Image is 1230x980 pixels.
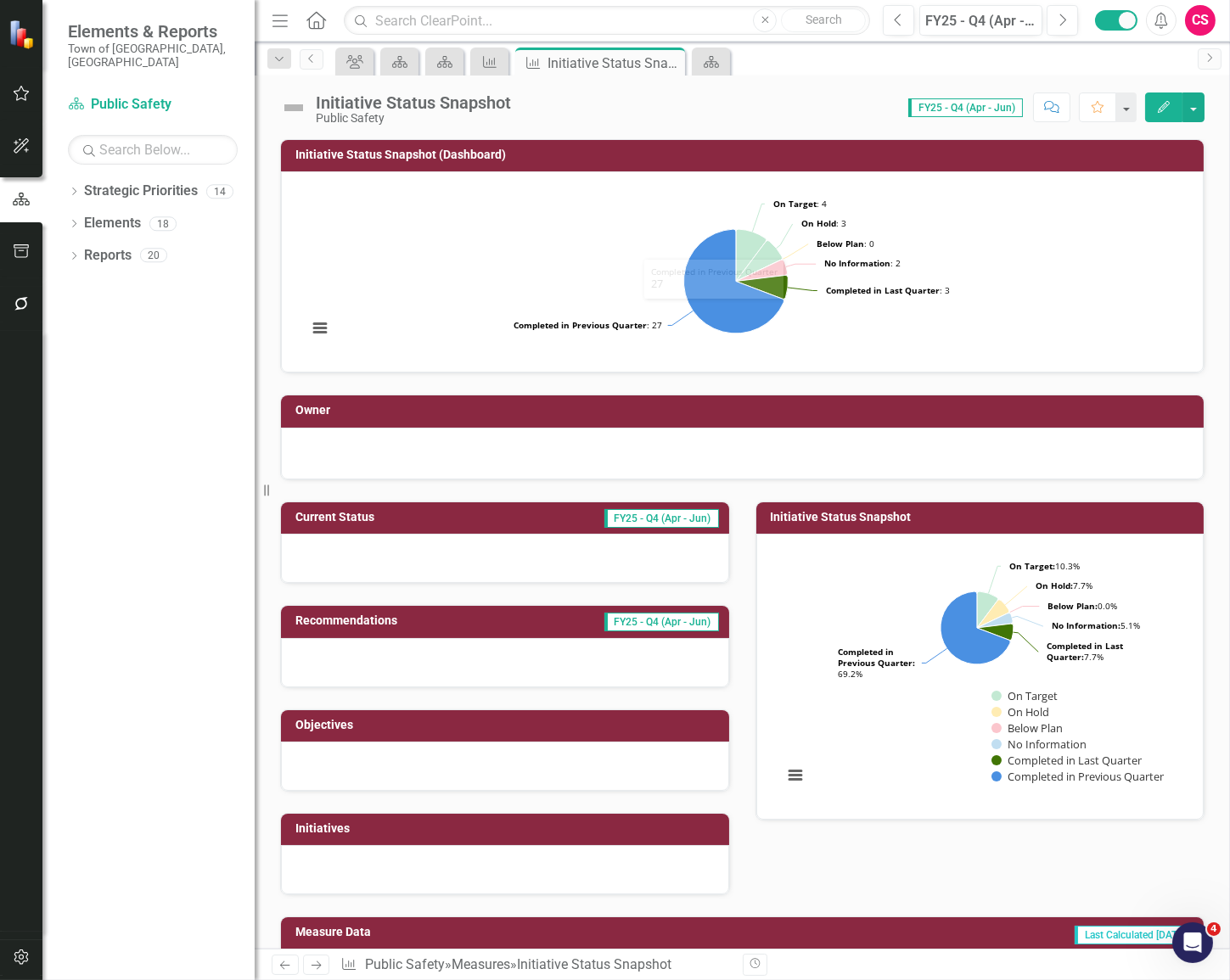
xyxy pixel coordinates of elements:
[140,249,167,263] div: 20
[1047,640,1124,663] tspan: Completed in Last Quarter:
[1172,922,1213,963] iframe: Intercom live chat
[908,98,1023,117] span: FY25 - Q4 (Apr - Jun)
[941,591,1010,664] path: Completed in Previous Quarter, 27.
[838,646,915,680] text: 69.2%
[295,719,721,731] h3: Objectives
[826,284,950,296] text: : 3
[1047,640,1124,663] text: 7.7%
[1052,619,1120,631] tspan: No Information:
[514,319,647,331] tspan: Completed in Previous Quarter
[781,8,866,32] button: Search
[817,238,864,249] tspan: Below Plan
[1047,600,1098,612] tspan: Below Plan:
[801,217,836,229] tspan: On Hold
[295,822,721,835] h3: Initiatives
[280,94,307,121] img: Not Defined
[340,955,729,975] div: » »
[824,257,890,269] tspan: No Information
[344,6,870,36] input: Search ClearPoint...
[365,956,445,972] a: Public Safety
[1036,580,1073,591] tspan: On Hold:
[991,720,1063,735] button: Show Below Plan
[925,11,1036,31] div: FY25 - Q4 (Apr - Jun)
[8,20,38,49] img: ClearPoint Strategy
[1009,560,1080,572] text: 10.3%
[826,284,940,296] tspan: Completed in Last Quarter
[838,646,915,669] tspan: Completed in Previous Quarter:
[316,93,511,112] div: Initiative Status Snapshot
[316,112,511,125] div: Public Safety
[977,600,1009,628] path: On Hold, 3.
[299,185,1173,355] svg: Interactive chart
[1052,619,1140,631] text: 5.1%
[919,5,1042,36] button: FY25 - Q4 (Apr - Jun)
[977,624,1014,640] path: Completed in Last Quarter, 3.
[604,509,719,528] span: FY25 - Q4 (Apr - Jun)
[736,260,788,282] path: No Information, 2.
[1009,560,1055,572] tspan: On Target:
[68,95,238,115] a: Public Safety
[774,547,1180,802] svg: Interactive chart
[295,926,642,938] h3: Measure Data
[774,547,1187,802] div: Chart. Highcharts interactive chart.
[736,241,782,282] path: On Hold, 3.
[295,404,1195,417] h3: Owner
[68,42,238,70] small: Town of [GEOGRAPHIC_DATA], [GEOGRAPHIC_DATA]
[68,21,238,42] span: Elements & Reports
[991,736,1086,751] button: Show No Information
[295,511,467,524] h3: Current Status
[548,53,681,74] div: Initiative Status Snapshot
[299,185,1186,355] div: Chart. Highcharts interactive chart.
[736,276,789,300] path: Completed in Last Quarter, 3.
[307,316,331,340] button: View chart menu, Chart
[295,148,1195,161] h3: Initiative Status Snapshot (Dashboard)
[84,182,198,201] a: Strategic Priorities
[824,257,901,269] text: : 2
[514,319,662,331] text: : 27
[977,613,1013,628] path: No Information, 2.
[771,511,1196,524] h3: Initiative Status Snapshot
[991,753,1142,767] button: Show Completed in Last Quarter
[773,198,817,210] tspan: On Target
[991,704,1049,719] button: Show On Hold
[783,763,807,787] button: View chart menu, Chart
[68,135,238,165] input: Search Below...
[149,216,177,231] div: 18
[991,688,1058,703] button: Show On Target
[991,769,1165,783] button: Show Completed in Previous Quarter
[1185,5,1216,36] button: CS
[206,184,233,199] div: 14
[817,238,874,249] text: : 0
[1207,922,1221,936] span: 4
[806,13,842,26] span: Search
[1036,580,1092,591] text: 7.7%
[84,246,132,266] a: Reports
[736,229,767,281] path: On Target, 4.
[1075,926,1193,944] span: Last Calculated [DATE]
[452,956,510,972] a: Measures
[517,956,671,972] div: Initiative Status Snapshot
[684,229,784,333] path: Completed in Previous Quarter, 27.
[1047,600,1117,612] text: 0.0%
[295,614,494,627] h3: Recommendations
[773,198,827,210] text: : 4
[604,613,719,631] span: FY25 - Q4 (Apr - Jun)
[84,214,141,233] a: Elements
[976,591,997,628] path: On Target, 4.
[801,217,846,229] text: : 3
